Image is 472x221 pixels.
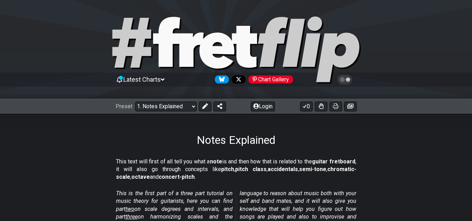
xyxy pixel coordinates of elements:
button: 0 [300,102,313,111]
span: two [125,206,135,212]
a: Follow #fretflip at X [229,75,246,83]
button: Create image [344,102,357,111]
button: Edit Preset [199,102,211,111]
select: Preset [135,102,197,111]
button: Share Preset [213,102,226,111]
span: three [125,213,138,220]
strong: semi-tone [299,166,326,172]
strong: note [210,158,222,165]
strong: octave [131,174,150,180]
span: Preset [116,103,132,110]
strong: accidentals [268,166,298,172]
strong: guitar fretboard [312,158,355,165]
a: Follow #fretflip at Bluesky [212,75,229,83]
button: Print [329,102,342,111]
button: Login [251,102,275,111]
strong: pitch [221,166,234,172]
button: Toggle Dexterity for all fretkits [315,102,327,111]
h1: Notes Explained [197,133,275,147]
strong: concert-pitch [159,174,195,180]
div: Chart Gallery [248,75,293,83]
span: Latest Charts [123,76,161,83]
span: Toggle light / dark theme [341,76,349,83]
p: This text will first of all tell you what a is and then how that is related to the , it will also... [116,158,356,181]
a: #fretflip at Pinterest [246,75,293,83]
strong: pitch class [235,166,267,172]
